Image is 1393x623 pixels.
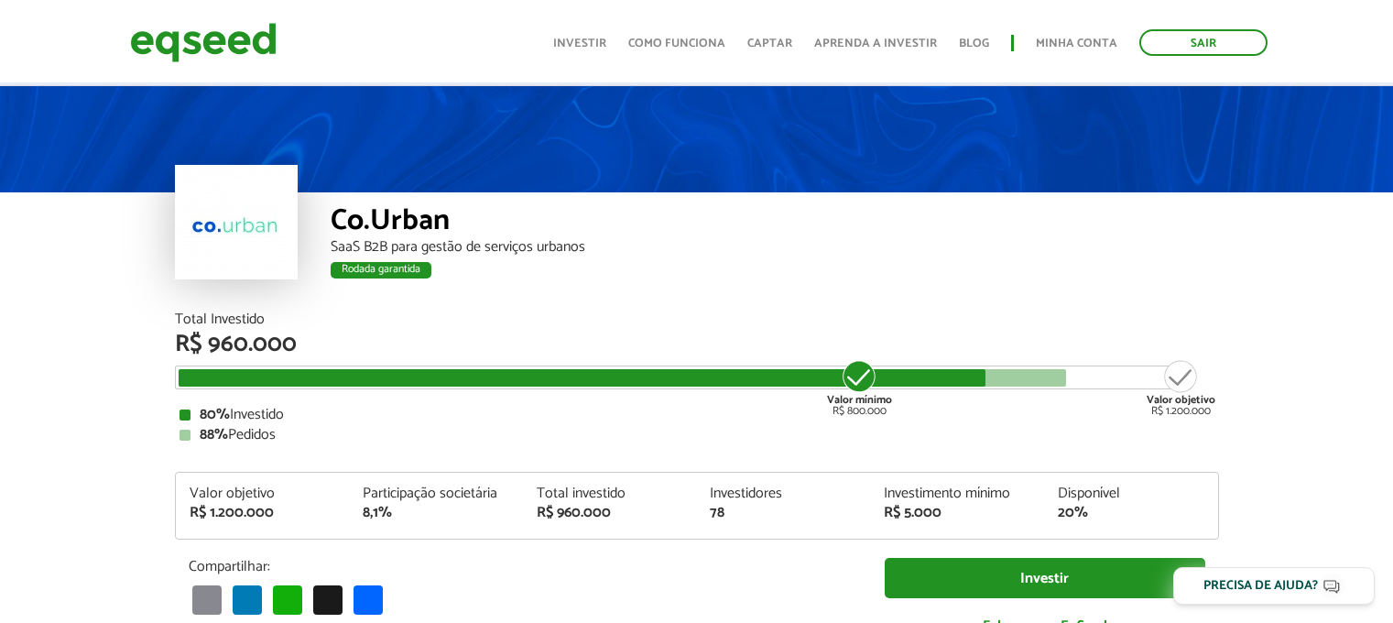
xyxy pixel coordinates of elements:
[1147,391,1215,409] strong: Valor objetivo
[331,240,1219,255] div: SaaS B2B para gestão de serviços urbanos
[200,402,230,427] strong: 80%
[1139,29,1268,56] a: Sair
[200,422,228,447] strong: 88%
[710,486,856,501] div: Investidores
[350,585,386,615] a: Share
[331,262,431,279] div: Rodada garantida
[190,506,336,520] div: R$ 1.200.000
[884,506,1030,520] div: R$ 5.000
[363,486,509,501] div: Participação societária
[814,38,937,49] a: Aprenda a investir
[710,506,856,520] div: 78
[180,428,1214,443] div: Pedidos
[175,312,1219,327] div: Total Investido
[1036,38,1117,49] a: Minha conta
[363,506,509,520] div: 8,1%
[175,333,1219,356] div: R$ 960.000
[180,408,1214,422] div: Investido
[825,358,894,417] div: R$ 800.000
[1058,506,1204,520] div: 20%
[884,486,1030,501] div: Investimento mínimo
[827,391,892,409] strong: Valor mínimo
[190,486,336,501] div: Valor objetivo
[959,38,989,49] a: Blog
[537,506,683,520] div: R$ 960.000
[537,486,683,501] div: Total investido
[331,206,1219,240] div: Co.Urban
[885,558,1205,599] a: Investir
[229,585,266,615] a: LinkedIn
[553,38,606,49] a: Investir
[747,38,792,49] a: Captar
[269,585,306,615] a: WhatsApp
[189,585,225,615] a: Email
[130,18,277,67] img: EqSeed
[189,558,857,575] p: Compartilhar:
[1147,358,1215,417] div: R$ 1.200.000
[628,38,725,49] a: Como funciona
[310,585,346,615] a: X
[1058,486,1204,501] div: Disponível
